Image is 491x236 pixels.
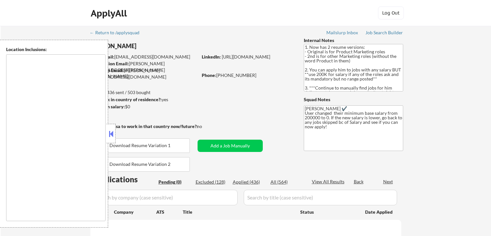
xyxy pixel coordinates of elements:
button: Download Resume Variation 1 [90,138,190,153]
div: All (564) [271,179,303,185]
div: Mailslurp Inbox [326,30,359,35]
div: [PERSON_NAME] [90,42,223,50]
strong: Can work in country of residence?: [90,97,162,102]
div: [PERSON_NAME][EMAIL_ADDRESS][DOMAIN_NAME] [90,67,198,80]
div: Company [114,209,156,215]
div: Internal Notes [304,37,403,44]
div: Squad Notes [304,96,403,103]
a: ← Return to /applysquad [90,30,146,37]
div: Excluded (128) [196,179,228,185]
div: Location Inclusions: [6,46,106,53]
div: no [197,123,215,130]
div: Next [383,178,394,185]
div: Status [300,206,356,218]
div: View All Results [312,178,346,185]
button: Add a Job Manually [198,140,263,152]
div: [PERSON_NAME][EMAIL_ADDRESS][PERSON_NAME][DOMAIN_NAME] [91,60,198,80]
div: 436 sent / 503 bought [90,89,198,96]
div: Title [183,209,294,215]
strong: Phone: [202,72,216,78]
a: [URL][DOMAIN_NAME] [222,54,270,59]
div: Job Search Builder [365,30,403,35]
strong: LinkedIn: [202,54,221,59]
div: ApplyAll [91,8,129,19]
div: ← Return to /applysquad [90,30,146,35]
div: [EMAIL_ADDRESS][DOMAIN_NAME] [91,54,198,60]
div: Back [354,178,364,185]
div: $0 [90,103,198,110]
div: yes [90,96,196,103]
button: Download Resume Variation 2 [90,157,190,172]
div: Applications [92,176,156,183]
strong: Will need Visa to work in that country now/future?: [90,123,198,129]
div: Pending (0) [159,179,191,185]
input: Search by title (case sensitive) [244,190,397,205]
input: Search by company (case sensitive) [92,190,238,205]
a: Mailslurp Inbox [326,30,359,37]
div: [PHONE_NUMBER] [202,72,293,79]
button: Log Out [378,6,404,19]
div: ATS [156,209,183,215]
div: Applied (436) [233,179,265,185]
div: Date Applied [365,209,394,215]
